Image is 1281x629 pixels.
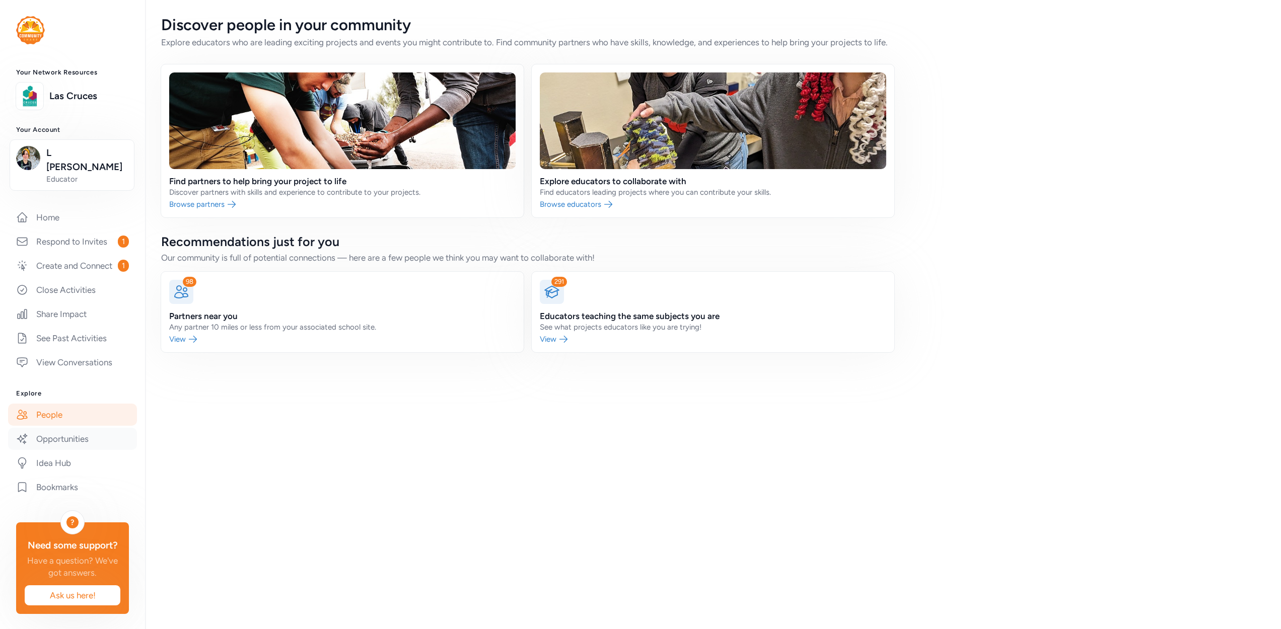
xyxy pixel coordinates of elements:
span: 1 [118,260,129,272]
a: People [8,404,137,426]
a: Idea Hub [8,452,137,474]
div: Discover people in your community [161,16,1265,34]
span: L [PERSON_NAME] [46,146,128,174]
h3: Your Account [16,126,129,134]
a: Create and Connect1 [8,255,137,277]
h3: Explore [16,389,129,398]
img: logo [19,85,41,107]
span: 1 [118,235,129,248]
h3: Your Network Resources [16,68,129,76]
div: Need some support? [24,538,121,553]
div: Explore educators who are leading exciting projects and events you might contribute to. Find comm... [161,36,1265,48]
a: Bookmarks [8,476,137,498]
a: Respond to Invites1 [8,230,137,253]
div: Have a question? We've got answers. [24,555,121,579]
span: Ask us here! [33,589,112,601]
a: Close Activities [8,279,137,301]
button: L [PERSON_NAME]Educator [10,139,134,191]
a: Home [8,206,137,228]
div: 98 [183,277,196,287]
a: See Past Activities [8,327,137,349]
div: Our community is full of potential connections — here are a few people we think you may want to c... [161,252,1265,264]
img: logo [16,16,45,44]
a: Las Cruces [49,89,129,103]
a: Share Impact [8,303,137,325]
span: Educator [46,174,128,184]
a: Opportunities [8,428,137,450]
div: Recommendations just for you [161,233,1265,250]
a: View Conversations [8,351,137,373]
div: ? [66,516,79,528]
button: Ask us here! [24,585,121,606]
div: 291 [551,277,567,287]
